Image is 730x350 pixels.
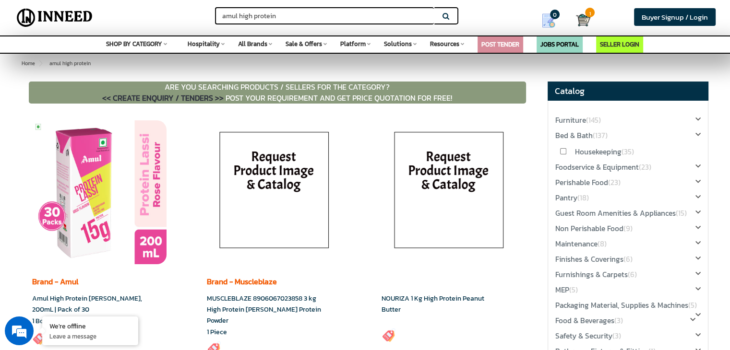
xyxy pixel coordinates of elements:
p: ARE YOU SEARCHING PRODUCTS / SELLERS FOR THE CATEGORY? POST YOUR REQUIREMENT AND GET PRICE QUOTAT... [29,82,526,104]
a: Packaging Material, Supplies & Machines(5) [555,301,697,311]
a: Brand - Amul [32,276,78,287]
span: Maintenance [555,238,607,249]
span: Non Perishable Food [555,223,633,234]
span: (35) [622,146,634,157]
img: Cart [576,13,590,27]
a: Non Perishable Food(9) [555,224,633,234]
a: Amul High Protein [PERSON_NAME], 200mL | Pack of 30 [32,293,142,315]
textarea: Type your message and click 'Submit' [5,242,183,275]
img: logo_Zg8I0qSkbAqR2WFHt3p6CTuqpyXMFPubPcD2OT02zFN43Cy9FUNNG3NEPhM_Q1qe_.png [16,58,40,63]
span: 1 [585,8,595,17]
a: MEP(5) [555,285,578,295]
span: (15) [676,208,687,219]
span: Finishes & Coverings [555,254,633,265]
span: All Brands [238,39,267,48]
span: Hospitality [188,39,220,48]
a: Guest Room Amenities & Appliances(15) [555,209,687,219]
span: Packaging Material, Supplies & Machines [555,300,697,311]
img: inneed-price-tag.png [32,331,47,345]
span: (23) [608,177,621,188]
span: (5) [688,300,697,311]
span: MEP [555,284,578,295]
h3: 1 Piece [207,327,333,338]
a: POST TENDER [481,40,519,49]
div: Minimize live chat window [157,5,180,28]
span: (5) [569,284,578,295]
span: Furniture [555,115,601,126]
div: Leave a message [50,54,161,66]
span: amul high protein [43,59,91,67]
span: (3) [614,315,623,326]
img: 75425.jpg [32,120,167,264]
a: Bed & Bath(137) [555,131,608,141]
a: Foodservice & Equipment(23) [555,163,651,173]
img: Inneed.Market [13,6,96,30]
a: Maintenance(8) [555,239,607,249]
span: SHOP BY CATEGORY [106,39,162,48]
a: Pantry(18) [555,193,589,203]
a: SELLER LOGIN [600,40,639,49]
a: MUSCLEBLAZE 8906067023858 3 kg High Protein [PERSON_NAME] Protein Powder [207,293,321,326]
span: Furnishings & Carpets [555,269,637,280]
span: Housekeeping [575,146,634,157]
a: NOURIZA 1 Kg High Protein Peanut Butter [382,293,484,315]
span: Solutions [384,39,412,48]
input: Search for Brands, Products, Sellers, Manufacturers... [215,7,434,24]
span: > [43,58,48,69]
a: Home [20,58,37,69]
span: Catalog [555,84,585,97]
span: (145) [586,115,601,126]
img: inneed-image-na.png [207,120,341,264]
a: JOBS PORTAL [540,40,579,49]
span: Guest Room Amenities & Appliances [555,208,687,219]
a: Safety & Security(3) [555,331,621,341]
span: 0 [550,10,560,19]
a: Finishes & Coverings(6) [555,255,633,265]
div: We're offline [49,321,131,330]
span: (6) [628,269,637,280]
p: Leave a message [49,332,131,340]
a: Food & Beverages(3) [555,316,623,326]
img: salesiqlogo_leal7QplfZFryJ6FIlVepeu7OftD7mt8q6exU6-34PB8prfIgodN67KcxXM9Y7JQ_.png [66,232,73,237]
span: Pantry [555,192,589,203]
span: (9) [623,223,633,234]
em: Driven by SalesIQ [75,231,122,238]
span: (18) [577,192,589,203]
span: (3) [612,330,621,341]
span: Platform [340,39,366,48]
a: << CREATE ENQUIRY / TENDERS >> [102,92,226,104]
img: inneed-image-na.png [382,120,516,264]
span: > [38,59,41,67]
img: inneed-price-tag.png [382,328,396,342]
span: We are offline. Please leave us a message. [20,111,168,208]
span: Food & Beverages [555,315,623,326]
span: Bed & Bath [555,130,608,141]
span: Resources [430,39,459,48]
h3: 1 Box contains 30 pieces [32,315,158,327]
span: (6) [623,254,633,265]
a: Cart 1 [576,10,583,31]
span: Safety & Security [555,330,621,341]
em: Submit [141,275,174,288]
span: Buyer Signup / Login [642,12,708,23]
span: Foodservice & Equipment [555,162,651,173]
a: my Quotes 0 [528,10,576,32]
span: Sale & Offers [286,39,322,48]
span: (23) [639,162,651,173]
a: Perishable Food(23) [555,178,621,188]
span: Perishable Food [555,177,621,188]
a: Buyer Signup / Login [634,8,716,26]
a: Furniture(145) [555,116,601,126]
span: (8) [598,238,607,249]
a: Brand - Muscleblaze [207,276,277,287]
span: (137) [593,130,608,141]
a: Furnishings & Carpets(6) [555,270,637,280]
span: << CREATE ENQUIRY / TENDERS >> [102,92,224,104]
img: Show My Quotes [541,13,556,28]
